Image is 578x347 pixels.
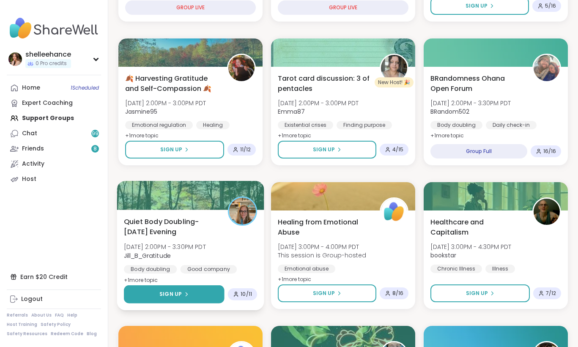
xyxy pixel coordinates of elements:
button: Sign Up [278,284,376,302]
a: Expert Coaching [7,96,101,111]
div: Illness [485,265,515,273]
a: Friends8 [7,141,101,156]
img: bookstar [534,199,560,225]
div: Body doubling [430,121,482,129]
span: [DATE] 3:00PM - 4:00PM PDT [278,243,366,251]
div: Healing [196,121,230,129]
div: Host [22,175,36,183]
span: [DATE] 2:00PM - 3:00PM PDT [278,99,359,107]
div: Logout [21,295,43,303]
button: Sign Up [430,284,530,302]
div: Body doubling [124,265,177,273]
button: Sign Up [278,141,376,158]
div: Group Full [430,144,527,158]
span: 0 Pro credits [36,60,67,67]
div: Home [22,84,40,92]
div: Finding purpose [337,121,392,129]
a: Logout [7,292,101,307]
a: FAQ [55,312,64,318]
b: Jasmine95 [125,107,157,116]
span: [DATE] 3:00PM - 4:30PM PDT [430,243,511,251]
span: Sign Up [466,2,488,10]
span: Sign Up [313,290,335,297]
a: Chat99 [7,126,101,141]
div: Daily check-in [486,121,537,129]
span: 🍂 Harvesting Gratitude and Self-Compassion 🍂 [125,74,218,94]
img: ShareWell [381,199,407,225]
img: Jill_B_Gratitude [229,198,256,224]
span: Quiet Body Doubling- [DATE] Evening [124,216,218,237]
span: 7 / 12 [546,290,556,297]
button: Sign Up [124,285,225,303]
div: Friends [22,145,44,153]
span: 99 [92,130,99,137]
span: 5 / 16 [545,3,556,9]
a: About Us [31,312,52,318]
img: ShareWell Nav Logo [7,14,101,43]
span: Healthcare and Capitalism [430,217,523,238]
span: [DATE] 2:00PM - 3:00PM PDT [125,99,206,107]
a: Help [67,312,77,318]
span: This session is Group-hosted [278,251,366,260]
img: shelleehance [8,52,22,66]
a: Safety Resources [7,331,47,337]
button: Sign Up [125,141,224,158]
span: 10 / 11 [241,291,252,298]
div: GROUP LIVE [125,0,256,15]
span: 11 / 12 [240,146,251,153]
span: 8 [93,145,97,153]
div: Activity [22,160,44,168]
div: Existential crises [278,121,333,129]
span: Tarot card discussion: 3 of pentacles [278,74,370,94]
img: Jasmine95 [228,55,255,81]
span: Sign Up [313,146,335,153]
span: 1 Scheduled [71,85,99,91]
a: Safety Policy [41,322,71,328]
a: Redeem Code [51,331,83,337]
b: BRandom502 [430,107,469,116]
div: Earn $20 Credit [7,269,101,284]
div: Expert Coaching [22,99,73,107]
span: [DATE] 2:00PM - 3:30PM PDT [430,99,511,107]
a: Host [7,172,101,187]
span: 4 / 15 [392,146,403,153]
div: Chronic Illness [430,265,482,273]
span: [DATE] 2:00PM - 3:30PM PDT [124,243,206,251]
a: Home1Scheduled [7,80,101,96]
span: Sign Up [466,290,488,297]
span: Healing from Emotional Abuse [278,217,370,238]
div: Emotional abuse [278,265,335,273]
div: GROUP LIVE [278,0,408,15]
img: BRandom502 [534,55,560,81]
div: Emotional regulation [125,121,193,129]
img: Emma87 [381,55,407,81]
a: Blog [87,331,97,337]
span: Sign Up [159,290,182,298]
a: Referrals [7,312,28,318]
b: Emma87 [278,107,305,116]
span: BRandomness Ohana Open Forum [430,74,523,94]
span: 8 / 16 [392,290,403,297]
a: Host Training [7,322,37,328]
div: shelleehance [25,50,71,59]
a: Activity [7,156,101,172]
span: 16 / 16 [543,148,556,155]
div: Good company [181,265,237,273]
div: New Host! 🎉 [375,77,414,87]
b: Jill_B_Gratitude [124,251,171,260]
div: Chat [22,129,37,138]
b: bookstar [430,251,456,260]
span: Sign Up [160,146,182,153]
